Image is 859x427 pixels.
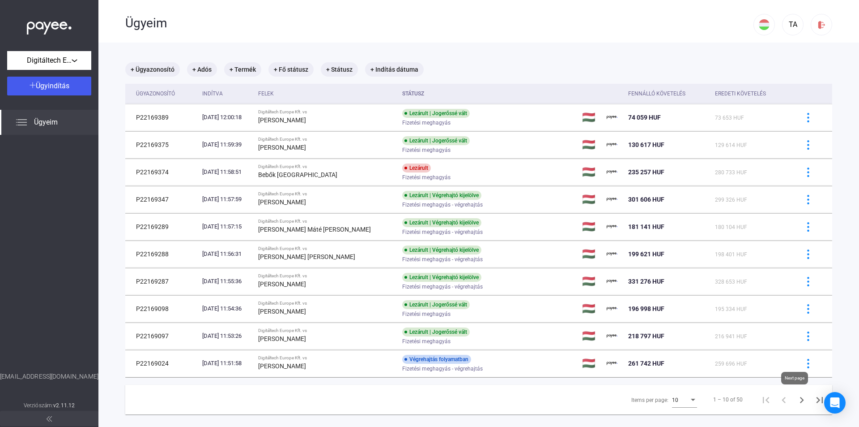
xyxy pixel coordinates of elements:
[402,309,451,319] span: Fizetési meghagyás
[402,117,451,128] span: Fizetési meghagyás
[202,222,251,231] div: [DATE] 11:57:15
[125,323,199,349] td: P22169097
[36,82,69,90] span: Ügyindítás
[402,246,481,254] div: Lezárult | Végrehajtó kijelölve
[258,198,306,206] strong: [PERSON_NAME]
[202,195,251,204] div: [DATE] 11:57:59
[125,295,199,322] td: P22169098
[7,51,91,70] button: Digitáltech Europe Kft.
[607,276,617,287] img: payee-logo
[578,295,603,322] td: 🇭🇺
[202,277,251,286] div: [DATE] 11:55:36
[607,303,617,314] img: payee-logo
[202,304,251,313] div: [DATE] 11:54:36
[402,191,481,200] div: Lezárult | Végrehajtó kijelölve
[713,394,743,405] div: 1 – 10 of 50
[258,171,337,178] strong: Bebők [GEOGRAPHIC_DATA]
[628,332,664,340] span: 218 797 HUF
[16,117,27,128] img: list.svg
[258,144,306,151] strong: [PERSON_NAME]
[402,164,431,173] div: Lezárult
[715,142,747,148] span: 129 614 HUF
[125,104,199,131] td: P22169389
[27,55,72,66] span: Digitáltech Europe Kft.
[7,77,91,95] button: Ügyindítás
[628,168,664,176] span: 235 257 HUF
[799,163,817,181] button: more-blue
[759,19,770,30] img: HU
[782,14,804,35] button: TA
[402,218,481,227] div: Lezárult | Végrehajtó kijelölve
[799,299,817,318] button: more-blue
[799,217,817,236] button: more-blue
[202,88,251,99] div: Indítva
[715,251,747,258] span: 198 401 HUF
[399,84,578,104] th: Státusz
[578,159,603,185] td: 🇭🇺
[715,88,766,99] div: Eredeti követelés
[817,20,826,30] img: logout-red
[715,224,747,230] span: 180 104 HUF
[258,335,306,342] strong: [PERSON_NAME]
[607,358,617,369] img: payee-logo
[578,323,603,349] td: 🇭🇺
[804,359,813,368] img: more-blue
[125,268,199,295] td: P22169287
[804,304,813,314] img: more-blue
[799,327,817,345] button: more-blue
[258,246,395,251] div: Digitáltech Europe Kft. vs
[258,273,395,279] div: Digitáltech Europe Kft. vs
[628,141,664,148] span: 130 617 HUF
[53,402,75,409] strong: v2.11.12
[402,355,471,364] div: Végrehajtás folyamatban
[578,268,603,295] td: 🇭🇺
[402,281,483,292] span: Fizetési meghagyás - végrehajtás
[804,195,813,204] img: more-blue
[402,300,470,309] div: Lezárult | Jogerőssé vált
[578,186,603,213] td: 🇭🇺
[202,250,251,259] div: [DATE] 11:56:31
[811,14,832,35] button: logout-red
[804,250,813,259] img: more-blue
[258,164,395,169] div: Digitáltech Europe Kft. vs
[799,108,817,127] button: more-blue
[402,227,483,237] span: Fizetési meghagyás - végrehajtás
[268,62,314,77] mat-chip: + Fő státusz
[607,194,617,205] img: payee-logo
[672,394,697,405] mat-select: Items per page:
[811,391,829,409] button: Last page
[202,332,251,341] div: [DATE] 11:53:26
[402,172,451,183] span: Fizetési meghagyás
[799,135,817,154] button: more-blue
[607,221,617,232] img: payee-logo
[258,308,306,315] strong: [PERSON_NAME]
[402,109,470,118] div: Lezárult | Jogerőssé vált
[799,354,817,373] button: more-blue
[258,362,306,370] strong: [PERSON_NAME]
[824,392,846,414] div: Open Intercom Messenger
[672,397,678,403] span: 10
[757,391,775,409] button: First page
[125,350,199,377] td: P22169024
[258,88,395,99] div: Felek
[402,363,483,374] span: Fizetési meghagyás - végrehajtás
[715,279,747,285] span: 328 653 HUF
[402,199,483,210] span: Fizetési meghagyás - végrehajtás
[715,169,747,176] span: 280 733 HUF
[258,301,395,306] div: Digitáltech Europe Kft. vs
[402,136,470,145] div: Lezárult | Jogerőssé vált
[136,88,195,99] div: Ügyazonosító
[258,355,395,361] div: Digitáltech Europe Kft. vs
[258,253,355,260] strong: [PERSON_NAME] [PERSON_NAME]
[753,14,775,35] button: HU
[202,168,251,177] div: [DATE] 11:58:51
[125,241,199,267] td: P22169288
[258,88,274,99] div: Felek
[804,222,813,232] img: more-blue
[628,88,685,99] div: Fennálló követelés
[578,104,603,131] td: 🇭🇺
[715,115,744,121] span: 73 653 HUF
[628,305,664,312] span: 196 998 HUF
[715,88,787,99] div: Eredeti követelés
[799,190,817,209] button: more-blue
